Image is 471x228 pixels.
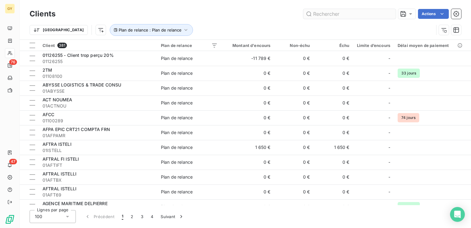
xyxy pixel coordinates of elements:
span: - [388,189,390,195]
div: Plan de relance [161,129,193,136]
button: Plan de relance : Plan de relance [110,24,193,36]
td: 0 € [314,110,353,125]
span: 01ACTNOU [43,103,154,109]
h3: Clients [30,8,55,19]
span: 01100289 [43,118,154,124]
span: - [388,129,390,136]
span: 47 [9,159,17,164]
span: 01ISTELL [43,147,154,154]
button: 3 [137,210,147,223]
span: 100 [35,213,42,220]
button: 4 [147,210,157,223]
span: 2TM [43,67,52,73]
td: 1 650 € [314,140,353,155]
span: 381 [57,43,67,48]
span: 01AFTBX [43,177,154,183]
span: 01126255 - Client trop perçu 20% [43,53,114,58]
span: - [388,55,390,61]
span: AFTRAL ISTELLI [43,186,76,191]
td: 0 € [221,66,274,81]
td: 0 € [221,184,274,199]
div: Plan de relance [161,70,193,76]
td: 0 € [314,184,353,199]
span: - [388,85,390,91]
td: 0 € [274,125,314,140]
td: 0 € [314,95,353,110]
span: 01AFT69 [43,192,154,198]
div: Plan de relance [161,85,193,91]
span: 76 [9,59,17,65]
div: Plan de relance [161,174,193,180]
td: 0 € [221,170,274,184]
td: 0 € [221,199,274,214]
td: 0 € [221,125,274,140]
span: - [388,204,390,210]
td: 0 € [314,155,353,170]
span: Plan de relance : Plan de relance [119,27,182,32]
td: 0 € [274,110,314,125]
span: - [388,115,390,121]
td: 0 € [274,170,314,184]
td: 0 € [274,66,314,81]
td: 0 € [274,81,314,95]
span: 1 [122,213,123,220]
td: 0 € [221,81,274,95]
td: 0 € [314,51,353,66]
div: Montant d'encours [225,43,271,48]
td: 0 € [274,199,314,214]
span: - [388,144,390,150]
button: 2 [127,210,137,223]
span: 01126255 [43,58,154,65]
td: 1 650 € [221,140,274,155]
td: 0 € [221,95,274,110]
span: AFCC [43,112,55,117]
td: 0 € [314,66,353,81]
span: 01AFTIFT [43,162,154,168]
div: Plan de relance [161,55,193,61]
div: Plan de relance [161,43,218,48]
td: 0 € [274,51,314,66]
button: Actions [418,9,449,19]
span: - [388,100,390,106]
span: AFTRAL ISTELLI [43,171,76,176]
td: 0 € [274,95,314,110]
span: AFTRA ISTELI [43,141,72,147]
span: AGENCE MARITIME DELPIERRE [43,201,108,206]
div: Limite d’encours [357,43,390,48]
div: Open Intercom Messenger [450,207,465,222]
div: Non-échu [278,43,310,48]
button: Précédent [81,210,118,223]
div: GY [5,4,15,14]
span: ACT NOUMEA [43,97,72,102]
button: [GEOGRAPHIC_DATA] [30,25,88,35]
td: 0 € [314,170,353,184]
div: Échu [317,43,350,48]
div: Délai moyen de paiement [398,43,464,48]
span: 33 jours [398,69,420,78]
td: 0 € [221,155,274,170]
span: 01108100 [43,73,154,79]
span: 38 jours [398,202,420,211]
span: AFPA EPIC CRT21 COMPTA FRN [43,127,110,132]
td: 0 € [314,199,353,214]
img: Logo LeanPay [5,214,15,224]
input: Rechercher [303,9,396,19]
span: - [388,174,390,180]
div: Plan de relance [161,189,193,195]
span: Client [43,43,55,48]
span: 01AFPAMR [43,133,154,139]
td: 0 € [274,155,314,170]
td: 0 € [274,184,314,199]
td: -11 789 € [221,51,274,66]
button: Suivant [157,210,188,223]
td: 0 € [274,140,314,155]
div: Plan de relance [161,144,193,150]
div: Plan de relance [161,115,193,121]
td: 0 € [314,125,353,140]
span: - [388,159,390,165]
span: - [388,70,390,76]
span: ABYSSE LOGISTICS & TRADE CONSU [43,82,121,87]
td: 0 € [221,110,274,125]
td: 0 € [314,81,353,95]
span: 74 jours [398,113,419,122]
